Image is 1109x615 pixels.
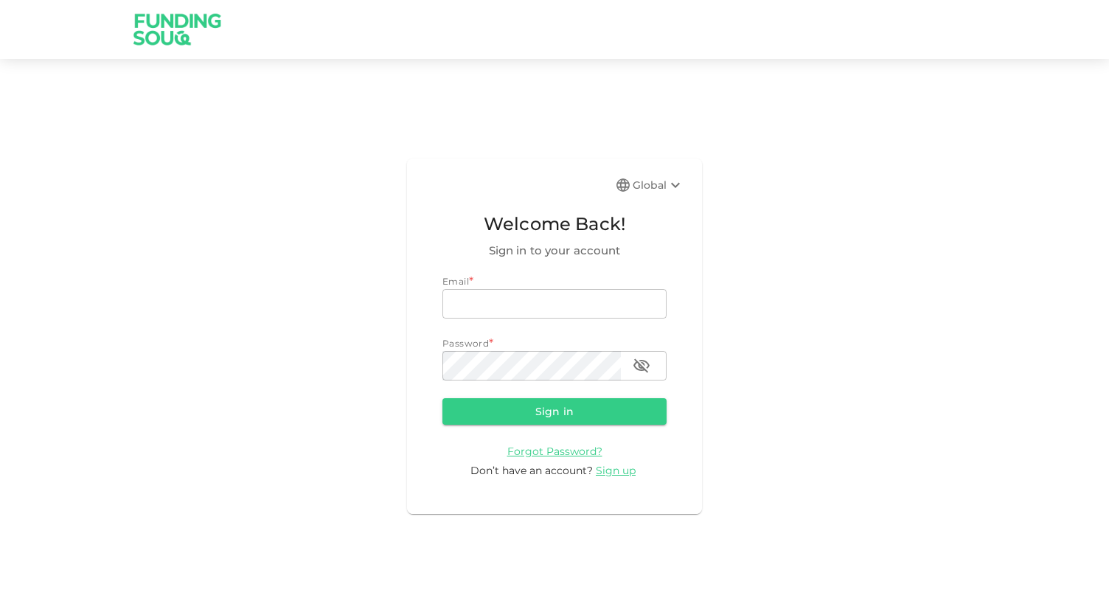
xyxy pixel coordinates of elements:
span: Sign up [596,464,636,477]
input: email [442,289,667,319]
div: Global [633,176,684,194]
a: Forgot Password? [507,444,602,458]
button: Sign in [442,398,667,425]
span: Email [442,276,469,287]
span: Password [442,338,489,349]
span: Don’t have an account? [470,464,593,477]
input: password [442,351,621,381]
span: Welcome Back! [442,210,667,238]
span: Sign in to your account [442,242,667,260]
